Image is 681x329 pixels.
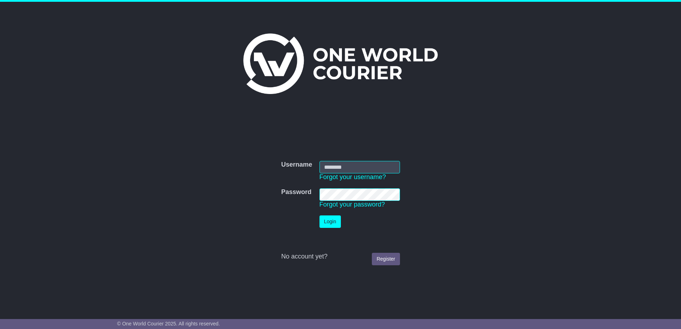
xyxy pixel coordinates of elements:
a: Forgot your password? [319,201,385,208]
span: © One World Courier 2025. All rights reserved. [117,321,220,327]
img: One World [243,33,438,94]
div: No account yet? [281,253,400,261]
a: Forgot your username? [319,173,386,181]
a: Register [372,253,400,265]
button: Login [319,215,341,228]
label: Password [281,188,311,196]
label: Username [281,161,312,169]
